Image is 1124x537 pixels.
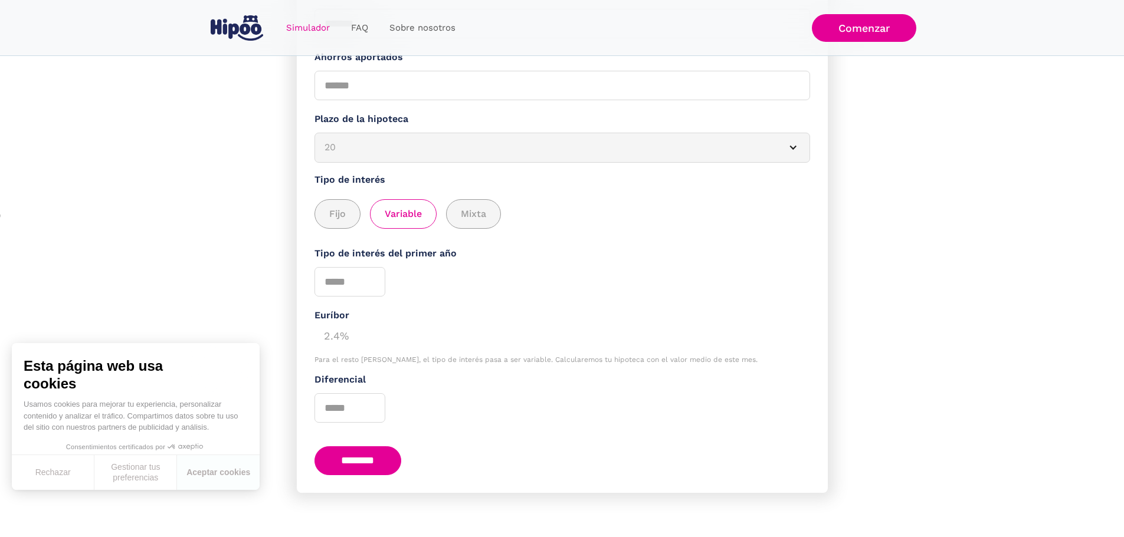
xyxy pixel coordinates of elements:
[812,14,916,42] a: Comenzar
[314,112,810,127] label: Plazo de la hipoteca
[385,207,422,222] span: Variable
[314,173,810,187] label: Tipo de interés
[461,207,486,222] span: Mixta
[314,199,810,229] div: add_description_here
[314,50,810,65] label: Ahorros aportados
[314,323,810,347] div: 2.4%
[314,246,810,261] label: Tipo de interés del primer año
[340,17,379,39] a: FAQ
[329,207,346,222] span: Fijo
[379,17,466,39] a: Sobre nosotros
[314,133,810,163] article: 20
[314,308,810,323] div: Euríbor
[314,355,810,364] div: Para el resto [PERSON_NAME], el tipo de interés pasa a ser variable. Calcularemos tu hipoteca con...
[314,373,810,387] label: Diferencial
[325,140,772,155] div: 20
[276,17,340,39] a: Simulador
[208,11,266,45] a: home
